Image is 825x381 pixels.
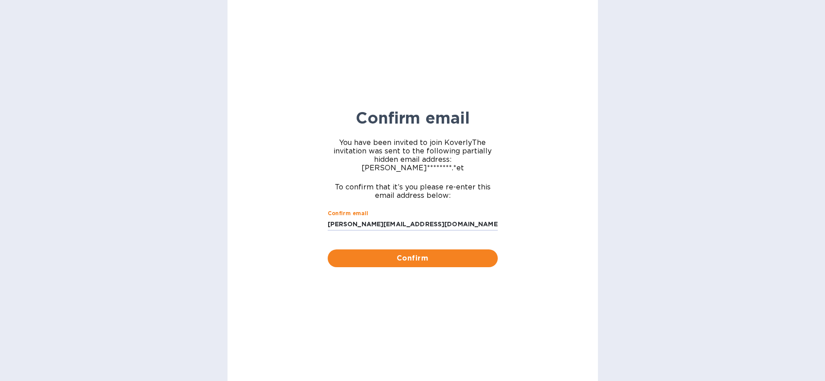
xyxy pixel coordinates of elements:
[328,138,498,172] span: You have been invited to join Koverly The invitation was sent to the following partially hidden e...
[356,108,470,128] b: Confirm email
[335,253,491,264] span: Confirm
[328,183,498,200] span: To confirm that it’s you please re-enter this email address below:
[328,249,498,267] button: Confirm
[328,211,368,217] label: Confirm email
